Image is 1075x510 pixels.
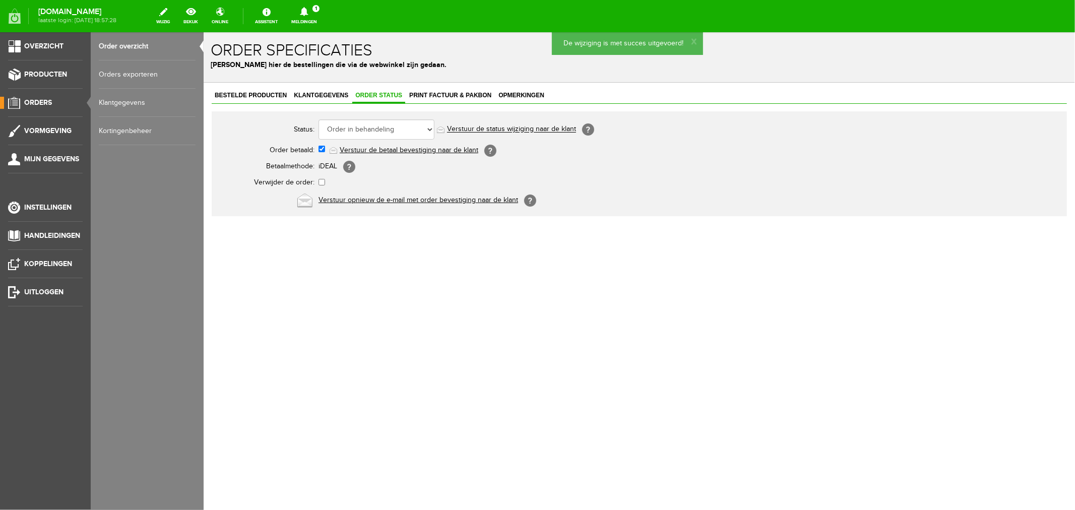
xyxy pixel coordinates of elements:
span: Klantgegevens [87,59,148,67]
a: Print factuur & pakbon [203,56,291,71]
strong: [DOMAIN_NAME] [38,9,116,15]
a: Opmerkingen [292,56,344,71]
span: laatste login: [DATE] 18:57:28 [38,18,116,23]
a: Meldingen1 [285,5,323,27]
a: Assistent [249,5,284,27]
span: Handleidingen [24,231,80,240]
a: Kortingenbeheer [99,117,196,145]
span: iDEAL [115,130,134,138]
a: wijzig [150,5,176,27]
span: [?] [281,112,293,124]
a: Verstuur de status wijziging naar de klant [243,93,372,101]
a: Orders exporteren [99,60,196,89]
span: Bestelde producten [8,59,86,67]
span: Print factuur & pakbon [203,59,291,67]
span: [?] [378,91,391,103]
span: Overzicht [24,42,64,50]
a: Klantgegevens [99,89,196,117]
span: Orders [24,98,52,107]
a: Klantgegevens [87,56,148,71]
th: Status: [14,85,115,109]
p: De wijziging is met succes uitgevoerd! [360,6,487,17]
span: 1 [312,5,320,12]
th: Verwijder de order: [14,143,115,159]
span: Order status [149,59,202,67]
h1: Order specificaties [7,10,864,27]
p: [PERSON_NAME] hier de bestellingen die via de webwinkel zijn gedaan. [7,27,864,38]
a: x [488,4,493,14]
a: Order overzicht [99,32,196,60]
a: Bestelde producten [8,56,86,71]
th: Order betaald: [14,109,115,126]
a: online [206,5,234,27]
a: Verstuur de betaal bevestiging naar de klant [136,114,275,122]
span: Uitloggen [24,288,64,296]
th: Betaalmethode: [14,126,115,143]
span: Instellingen [24,203,72,212]
span: Koppelingen [24,260,72,268]
span: [?] [321,162,333,174]
a: bekijk [177,5,204,27]
span: [?] [140,129,152,141]
span: Vormgeving [24,126,72,135]
a: Order status [149,56,202,71]
a: Verstuur opnieuw de e-mail met order bevestiging naar de klant [115,164,314,172]
span: Opmerkingen [292,59,344,67]
span: Mijn gegevens [24,155,79,163]
span: Producten [24,70,67,79]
